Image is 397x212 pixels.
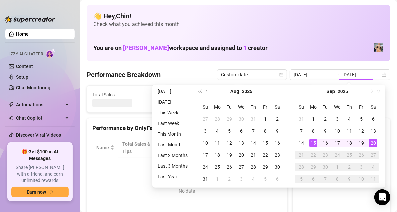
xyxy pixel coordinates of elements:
th: Sales / Hour [203,138,237,158]
h1: You are on workspace and assigned to creator [93,44,268,52]
span: Name [96,144,109,151]
span: Chat Conversion [241,140,272,155]
th: Name [92,138,118,158]
img: logo-BBDzfeDw.svg [5,16,55,23]
span: Active Chats [170,91,230,98]
span: Share [PERSON_NAME] with a friend, and earn unlimited rewards [11,164,69,184]
span: Custom date [221,70,283,80]
span: 🎁 Get $100 in AI Messages [11,149,69,162]
img: Chat Copilot [9,116,13,120]
input: Start date [294,71,332,78]
span: Check what you achieved this month [93,21,384,28]
button: Earn nowarrow-right [11,187,69,197]
div: No data [99,187,275,195]
span: Sales / Hour [207,140,228,155]
div: Est. Hours Worked [164,140,194,155]
span: Messages Sent [247,91,308,98]
span: Total Sales [92,91,153,98]
span: arrow-right [49,190,53,194]
span: Automations [16,99,63,110]
span: Izzy AI Chatter [9,51,43,57]
div: Performance by OnlyFans Creator [92,124,282,133]
a: Setup [16,74,28,80]
a: Chat Monitoring [16,85,50,90]
h4: 👋 Hey, Chin ! [93,11,384,21]
div: Sales by OnlyFans Creator [298,124,385,133]
th: Total Sales & Tips [118,138,160,158]
a: Content [16,64,33,69]
span: Earn now [27,189,46,195]
span: calendar [279,73,283,77]
a: Home [16,31,29,37]
img: AI Chatter [46,48,56,58]
span: Total Sales & Tips [122,140,151,155]
span: thunderbolt [9,102,14,107]
span: 1 [243,44,247,51]
h4: Performance Breakdown [87,70,161,79]
span: to [334,72,340,77]
div: Open Intercom Messenger [374,189,390,205]
a: Discover Viral Videos [16,132,61,138]
span: Chat Copilot [16,113,63,123]
input: End date [342,71,380,78]
span: swap-right [334,72,340,77]
th: Chat Conversion [237,138,282,158]
img: Veronica [374,43,383,52]
span: [PERSON_NAME] [123,44,169,51]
